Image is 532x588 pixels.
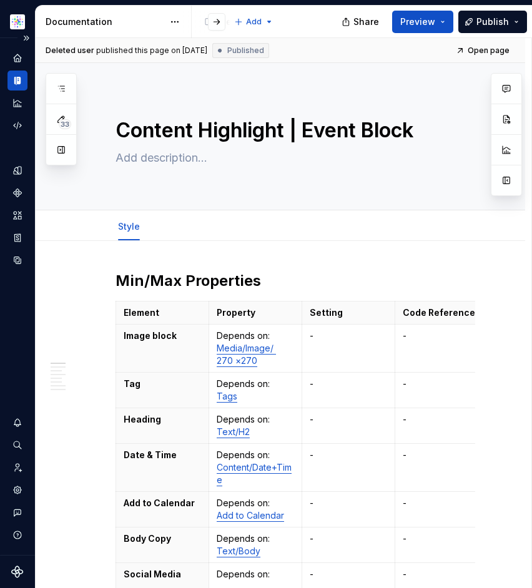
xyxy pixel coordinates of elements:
[96,46,207,56] div: published this page on [DATE]
[217,546,260,556] a: Text/Body
[7,413,27,433] button: Notifications
[17,29,35,47] button: Expand sidebar
[230,13,277,31] button: Add
[217,378,294,403] p: Depends on:
[124,414,161,424] strong: Heading
[217,307,255,318] strong: Property
[116,271,475,291] h2: Min/Max Properties
[118,221,140,232] a: Style
[7,250,27,270] a: Data sources
[403,330,480,342] p: -
[124,568,201,581] p: Social Media
[246,17,262,27] span: Add
[403,378,480,390] p: -
[46,16,164,28] div: Documentation
[458,11,527,33] button: Publish
[403,449,480,461] p: -
[310,330,387,342] p: -
[403,497,480,509] p: -
[7,93,27,113] a: Analytics
[113,213,145,239] div: Style
[468,46,510,56] span: Open page
[217,343,276,366] a: Media/Image/ 270 ×270
[310,568,387,581] p: -
[199,9,228,34] div: Page tree
[59,119,71,129] span: 33
[217,413,294,438] p: Depends on:
[403,568,480,581] p: -
[217,449,294,486] p: Depends on:
[7,115,27,135] a: Code automation
[10,14,25,29] img: b2369ad3-f38c-46c1-b2a2-f2452fdbdcd2.png
[403,307,475,318] strong: Code Reference
[124,306,201,319] p: Element
[217,510,284,521] a: Add to Calendar
[7,228,27,248] a: Storybook stories
[124,497,201,509] p: Add to Calendar
[124,330,201,342] p: Image block
[310,532,387,545] p: -
[7,205,27,225] a: Assets
[124,378,201,390] p: Tag
[11,566,24,578] svg: Supernova Logo
[7,183,27,203] a: Components
[46,46,94,56] span: Deleted user
[113,115,473,145] textarea: Content Highlight | Event Block
[452,42,515,59] a: Open page
[310,378,387,390] p: -
[335,11,387,33] button: Share
[7,435,27,455] button: Search ⌘K
[217,532,294,557] p: Depends on:
[7,160,27,180] a: Design tokens
[400,16,435,28] span: Preview
[217,497,294,522] p: Depends on:
[124,532,201,545] p: Body Copy
[217,462,292,485] a: Content/Date+Time
[403,413,480,426] p: -
[217,568,294,581] p: Depends on:
[310,449,387,461] p: -
[7,480,27,500] a: Settings
[7,48,27,68] a: Home
[217,330,294,367] p: Depends on:
[217,426,250,437] a: Text/H2
[310,306,387,319] p: Setting
[217,391,237,401] a: Tags
[403,532,480,545] p: -
[353,16,379,28] span: Share
[7,502,27,522] button: Contact support
[476,16,509,28] span: Publish
[392,11,453,33] button: Preview
[7,71,27,91] a: Documentation
[227,46,264,56] span: Published
[310,413,387,426] p: -
[7,458,27,478] a: Invite team
[124,449,201,461] p: Date & Time
[310,497,387,509] p: -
